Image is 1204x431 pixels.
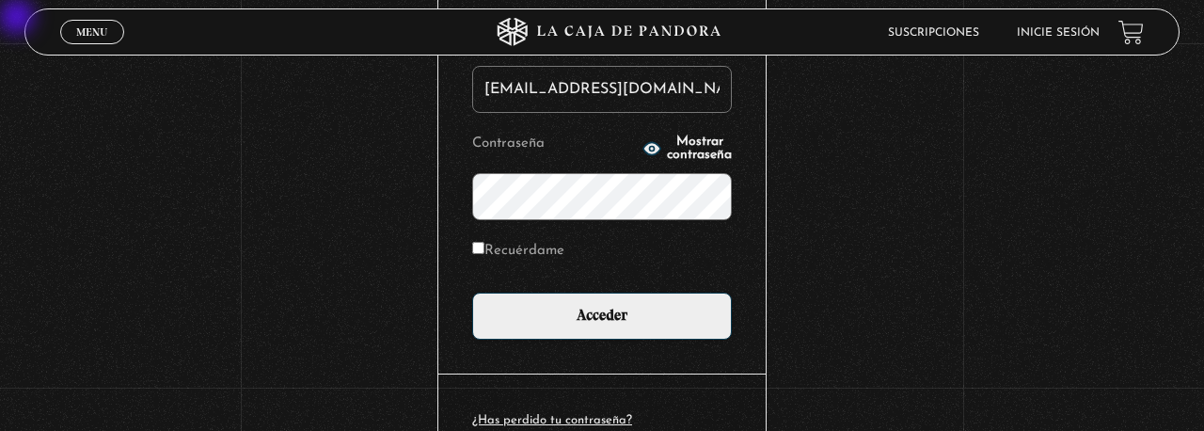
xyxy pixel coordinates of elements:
[1017,27,1100,39] a: Inicie sesión
[642,136,732,162] button: Mostrar contraseña
[1118,20,1144,45] a: View your shopping cart
[76,26,107,38] span: Menu
[667,136,732,162] span: Mostrar contraseña
[472,130,637,159] label: Contraseña
[71,42,115,56] span: Cerrar
[472,293,732,340] input: Acceder
[888,27,979,39] a: Suscripciones
[472,237,564,266] label: Recuérdame
[472,242,484,254] input: Recuérdame
[472,414,632,426] a: ¿Has perdido tu contraseña?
